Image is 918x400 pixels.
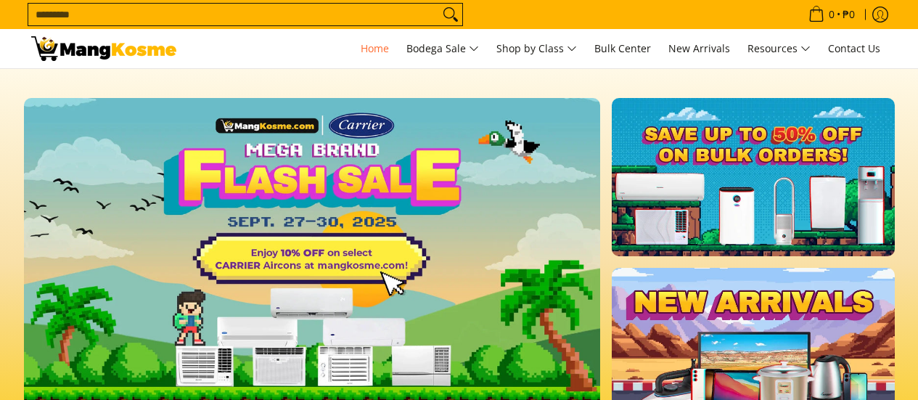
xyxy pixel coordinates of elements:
[840,9,857,20] span: ₱0
[399,29,486,68] a: Bodega Sale
[804,7,859,23] span: •
[31,36,176,61] img: Mang Kosme: Your Home Appliances Warehouse Sale Partner!
[191,29,888,68] nav: Main Menu
[612,98,894,256] img: BULK.webp
[496,40,577,58] span: Shop by Class
[827,9,837,20] span: 0
[594,41,651,55] span: Bulk Center
[740,29,818,68] a: Resources
[361,41,389,55] span: Home
[587,29,658,68] a: Bulk Center
[353,29,396,68] a: Home
[828,41,880,55] span: Contact Us
[821,29,888,68] a: Contact Us
[661,29,737,68] a: New Arrivals
[439,4,462,25] button: Search
[489,29,584,68] a: Shop by Class
[747,40,811,58] span: Resources
[406,40,479,58] span: Bodega Sale
[668,41,730,55] span: New Arrivals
